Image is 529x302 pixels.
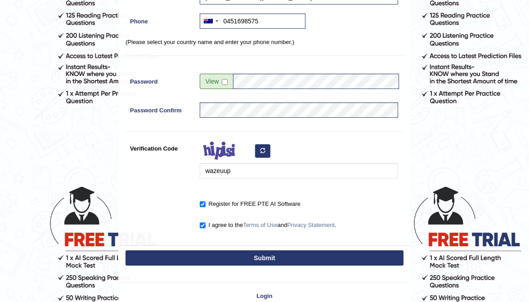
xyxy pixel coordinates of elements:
label: Register for FREE PTE AI Software [200,200,300,209]
a: Login [119,292,410,300]
input: Show/Hide Password [222,79,228,85]
a: Privacy Statement [287,222,335,228]
label: Verification Code [126,141,195,153]
input: +61 412 345 678 [200,13,305,29]
input: Register for FREE PTE AI Software [200,201,206,207]
p: (Please select your country name and enter your phone number.) [126,38,403,46]
input: I agree to theTerms of UseandPrivacy Statement. [200,222,206,228]
div: Australia: +61 [200,14,221,28]
button: Submit [126,250,403,266]
label: Password Confirm [126,102,195,115]
label: Password [126,74,195,86]
a: Terms of Use [243,222,278,228]
label: Phone [126,13,195,26]
label: I agree to the and . [200,221,336,230]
